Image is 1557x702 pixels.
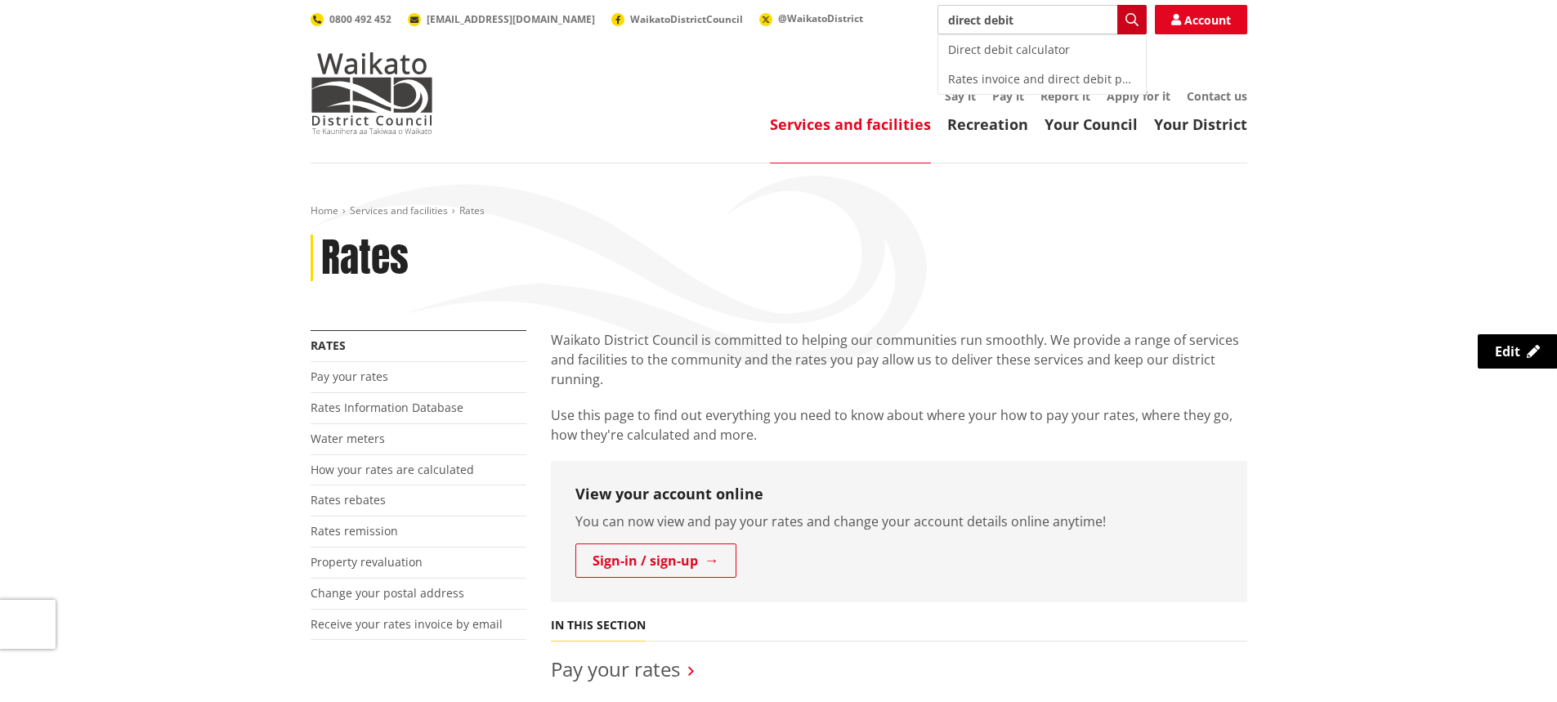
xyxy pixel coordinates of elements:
a: Rates [311,338,346,353]
a: Services and facilities [770,114,931,134]
a: Rates remission [311,523,398,539]
a: How your rates are calculated [311,462,474,477]
a: Your District [1154,114,1247,134]
a: Property revaluation [311,554,423,570]
a: WaikatoDistrictCouncil [611,12,743,26]
a: Services and facilities [350,203,448,217]
a: Contact us [1187,88,1247,104]
h1: Rates [321,235,409,282]
div: Direct debit calculator [938,35,1146,65]
a: Report it [1040,88,1090,104]
a: Change your postal address [311,585,464,601]
a: Rates Information Database [311,400,463,415]
iframe: Messenger Launcher [1482,633,1541,692]
input: Search input [937,5,1147,34]
p: Waikato District Council is committed to helping our communities run smoothly. We provide a range... [551,330,1247,389]
a: Receive your rates invoice by email [311,616,503,632]
a: Pay it [992,88,1024,104]
span: Edit [1495,342,1520,360]
img: Waikato District Council - Te Kaunihera aa Takiwaa o Waikato [311,52,433,134]
h3: View your account online [575,485,1223,503]
span: Rates [459,203,485,217]
a: Sign-in / sign-up [575,543,736,578]
a: @WaikatoDistrict [759,11,863,25]
span: @WaikatoDistrict [778,11,863,25]
div: Rates invoice and direct debit payment update [938,65,1146,94]
a: [EMAIL_ADDRESS][DOMAIN_NAME] [408,12,595,26]
p: Use this page to find out everything you need to know about where your how to pay your rates, whe... [551,405,1247,445]
a: Pay your rates [551,655,680,682]
a: Pay your rates [311,369,388,384]
span: 0800 492 452 [329,12,391,26]
nav: breadcrumb [311,204,1247,218]
a: Account [1155,5,1247,34]
a: Say it [945,88,976,104]
a: Water meters [311,431,385,446]
a: 0800 492 452 [311,12,391,26]
span: WaikatoDistrictCouncil [630,12,743,26]
p: You can now view and pay your rates and change your account details online anytime! [575,512,1223,531]
a: Recreation [947,114,1028,134]
span: [EMAIL_ADDRESS][DOMAIN_NAME] [427,12,595,26]
a: Home [311,203,338,217]
a: Rates rebates [311,492,386,507]
a: Apply for it [1107,88,1170,104]
a: Edit [1478,334,1557,369]
h5: In this section [551,619,646,633]
a: Your Council [1045,114,1138,134]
